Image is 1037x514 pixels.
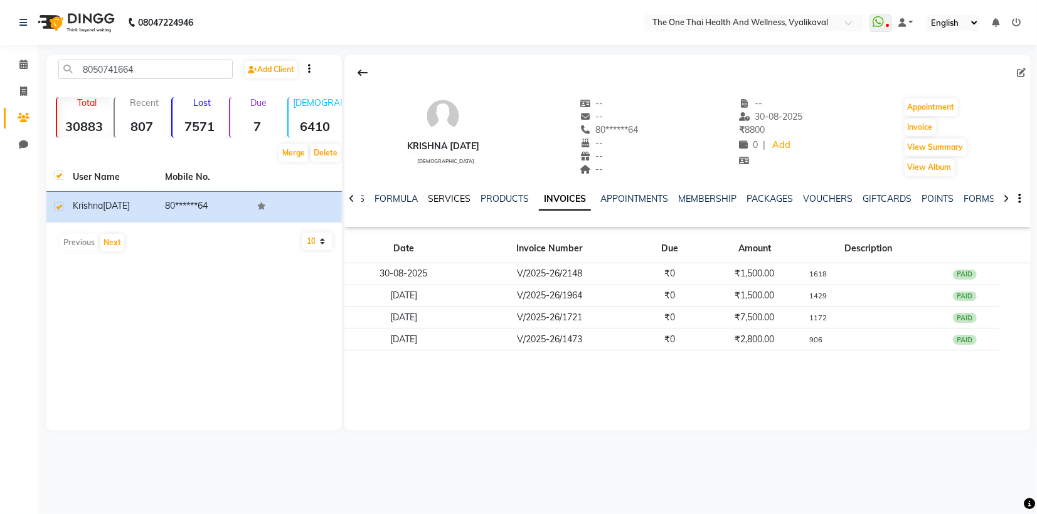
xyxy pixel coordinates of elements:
b: 08047224946 [138,5,193,40]
input: Search by Name/Mobile/Email/Code [58,60,233,79]
img: logo [32,5,118,40]
small: 1172 [810,313,827,322]
span: -- [739,98,763,109]
img: avatar [424,97,462,135]
td: ₹0 [635,285,704,307]
strong: 30883 [57,118,111,134]
th: Amount [704,234,806,263]
td: V/2025-26/1721 [463,307,635,328]
small: 1618 [810,270,827,278]
a: VOUCHERS [804,193,853,204]
td: ₹2,800.00 [704,328,806,350]
td: V/2025-26/2148 [463,263,635,285]
td: ₹1,500.00 [704,285,806,307]
a: FORMULA [375,193,418,204]
td: [DATE] [344,285,463,307]
span: -- [580,137,604,149]
small: 906 [810,335,823,344]
td: ₹0 [635,263,704,285]
th: User Name [65,163,157,192]
td: 30-08-2025 [344,263,463,285]
strong: 7 [230,118,284,134]
a: POINTS [922,193,954,204]
small: 1429 [810,291,827,300]
strong: 6410 [289,118,343,134]
div: PAID [953,270,977,280]
strong: 807 [115,118,169,134]
p: Lost [178,97,226,108]
button: Appointment [905,98,958,116]
td: ₹0 [635,307,704,328]
strong: 7571 [173,118,226,134]
td: [DATE] [344,328,463,350]
a: APPOINTMENTS [601,193,669,204]
span: -- [580,150,604,162]
button: View Summary [905,139,967,156]
span: -- [580,98,604,109]
button: View Album [905,159,955,176]
a: SERVICES [428,193,471,204]
th: Date [344,234,463,263]
a: FORMS [964,193,996,204]
span: [DEMOGRAPHIC_DATA] [417,158,474,164]
th: Mobile No. [157,163,250,192]
span: ₹ [739,124,745,135]
button: Invoice [905,118,936,136]
div: Back to Client [349,61,376,85]
td: ₹1,500.00 [704,263,806,285]
span: 8800 [739,124,765,135]
p: Recent [120,97,169,108]
div: krishna [DATE] [407,140,479,153]
button: Next [100,234,124,251]
div: PAID [953,335,977,345]
td: [DATE] [344,307,463,328]
span: -- [580,164,604,175]
button: Merge [279,144,308,162]
th: Invoice Number [463,234,635,263]
span: [DATE] [103,200,130,211]
th: Description [806,234,931,263]
a: INVOICES [539,188,591,211]
div: PAID [953,313,977,323]
td: ₹7,500.00 [704,307,806,328]
a: PACKAGES [747,193,794,204]
span: krishna [73,200,103,211]
div: PAID [953,291,977,302]
p: [DEMOGRAPHIC_DATA] [294,97,343,108]
span: 0 [739,139,758,150]
p: Due [233,97,284,108]
button: Delete [311,144,341,162]
a: Add [770,137,792,154]
p: Total [62,97,111,108]
a: GIFTCARDS [863,193,912,204]
a: MEMBERSHIP [679,193,737,204]
td: ₹0 [635,328,704,350]
td: V/2025-26/1964 [463,285,635,307]
a: PRODUCTS [481,193,529,204]
span: 30-08-2025 [739,111,803,122]
span: -- [580,111,604,122]
a: Add Client [245,61,297,78]
span: | [763,139,765,152]
th: Due [635,234,704,263]
td: V/2025-26/1473 [463,328,635,350]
